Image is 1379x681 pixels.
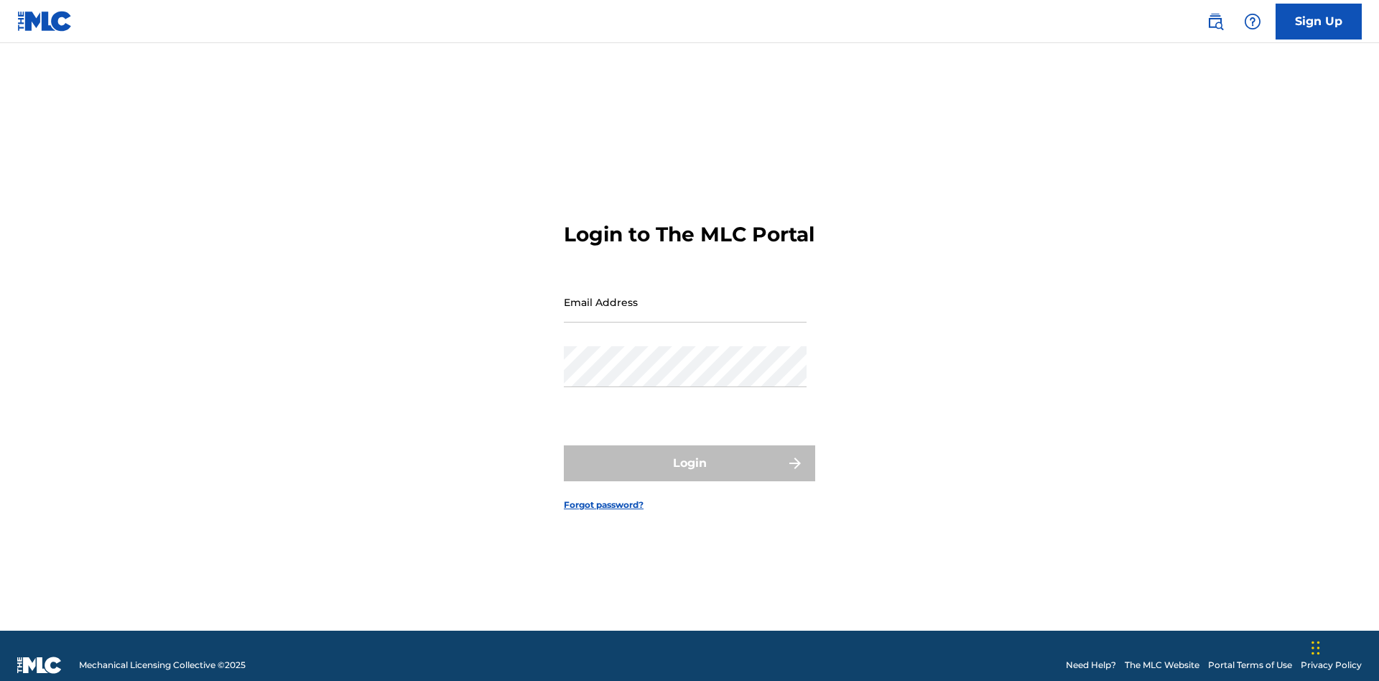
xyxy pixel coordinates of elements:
h3: Login to The MLC Portal [564,222,814,247]
span: Mechanical Licensing Collective © 2025 [79,659,246,672]
div: Help [1238,7,1267,36]
img: MLC Logo [17,11,73,32]
a: Need Help? [1066,659,1116,672]
img: search [1207,13,1224,30]
a: Portal Terms of Use [1208,659,1292,672]
iframe: Chat Widget [1307,612,1379,681]
a: Privacy Policy [1301,659,1362,672]
a: Sign Up [1276,4,1362,40]
a: Forgot password? [564,499,644,511]
img: logo [17,657,62,674]
a: The MLC Website [1125,659,1199,672]
img: help [1244,13,1261,30]
div: Drag [1311,626,1320,670]
a: Public Search [1201,7,1230,36]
